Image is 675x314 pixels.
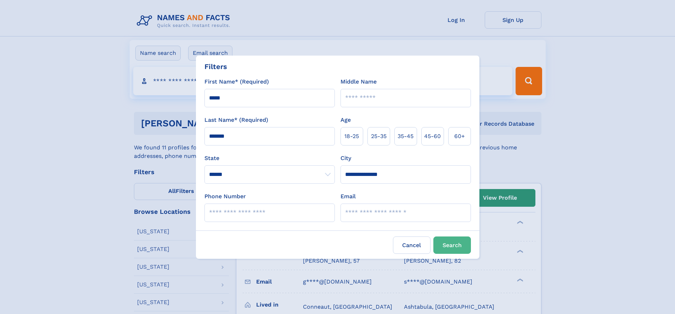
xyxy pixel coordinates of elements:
button: Search [433,236,471,254]
span: 25‑35 [371,132,387,141]
label: Cancel [393,236,431,254]
label: First Name* (Required) [204,78,269,86]
span: 35‑45 [398,132,414,141]
span: 45‑60 [424,132,441,141]
label: Phone Number [204,192,246,201]
label: State [204,154,335,162]
label: Middle Name [341,78,377,86]
span: 18‑25 [344,132,359,141]
label: Age [341,116,351,124]
label: Email [341,192,356,201]
span: 60+ [454,132,465,141]
label: Last Name* (Required) [204,116,268,124]
label: City [341,154,351,162]
div: Filters [204,61,227,72]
